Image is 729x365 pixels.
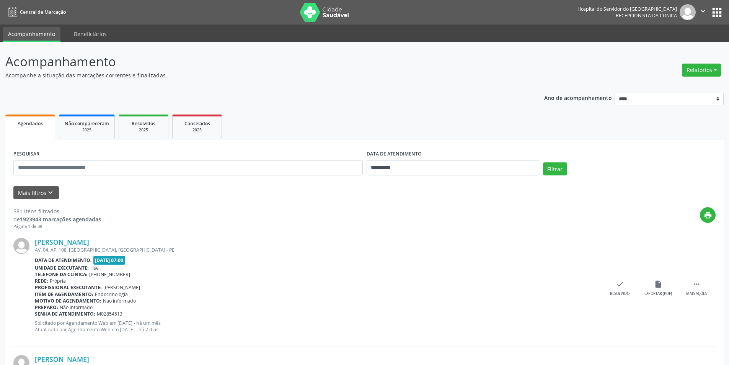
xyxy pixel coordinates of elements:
b: Item de agendamento: [35,291,93,298]
span: Recepcionista da clínica [616,12,677,19]
div: AV. 04, AP. 108, [GEOGRAPHIC_DATA], [GEOGRAPHIC_DATA] - PE [35,247,601,253]
b: Profissional executante: [35,284,102,291]
label: DATA DE ATENDIMENTO [367,148,422,160]
b: Preparo: [35,304,58,311]
a: Acompanhamento [3,27,60,42]
a: [PERSON_NAME] [35,355,89,363]
b: Rede: [35,278,48,284]
b: Data de atendimento: [35,257,92,264]
a: Central de Marcação [5,6,66,18]
button: apps [710,6,724,19]
b: Senha de atendimento: [35,311,95,317]
i:  [699,7,707,15]
button:  [696,4,710,20]
a: Beneficiários [68,27,112,41]
strong: 1923943 marcações agendadas [20,216,101,223]
div: 2025 [65,127,109,133]
i: print [704,211,712,219]
i:  [692,280,701,288]
div: Mais ações [686,291,707,296]
div: Exportar (PDF) [644,291,672,296]
span: Endocrinologia [95,291,128,298]
span: Resolvidos [132,120,155,127]
button: Filtrar [543,162,567,175]
div: Resolvido [610,291,630,296]
p: Solicitado por Agendamento Web em [DATE] - há um mês Atualizado por Agendamento Web em [DATE] - h... [35,320,601,333]
button: Mais filtroskeyboard_arrow_down [13,186,59,200]
span: Não compareceram [65,120,109,127]
span: [PERSON_NAME] [103,284,140,291]
p: Ano de acompanhamento [544,93,612,102]
span: Própria [50,278,66,284]
span: Não informado [60,304,93,311]
span: [DATE] 07:00 [93,256,126,265]
span: Central de Marcação [20,9,66,15]
i: insert_drive_file [654,280,662,288]
span: M02854513 [97,311,122,317]
div: 2025 [178,127,216,133]
span: Hse [90,265,99,271]
div: de [13,215,101,223]
span: Agendados [18,120,43,127]
b: Telefone da clínica: [35,271,88,278]
a: [PERSON_NAME] [35,238,89,246]
p: Acompanhamento [5,52,508,71]
label: PESQUISAR [13,148,39,160]
span: Cancelados [184,120,210,127]
button: Relatórios [682,64,721,77]
span: Não informado [103,298,136,304]
i: keyboard_arrow_down [46,188,55,197]
i: check [616,280,624,288]
div: Página 1 de 39 [13,223,101,230]
span: [PHONE_NUMBER] [89,271,130,278]
img: img [13,238,29,254]
div: 2025 [124,127,163,133]
div: Hospital do Servidor do [GEOGRAPHIC_DATA] [577,6,677,12]
b: Unidade executante: [35,265,89,271]
img: img [680,4,696,20]
p: Acompanhe a situação das marcações correntes e finalizadas [5,71,508,79]
div: 581 itens filtrados [13,207,101,215]
b: Motivo de agendamento: [35,298,101,304]
button: print [700,207,716,223]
